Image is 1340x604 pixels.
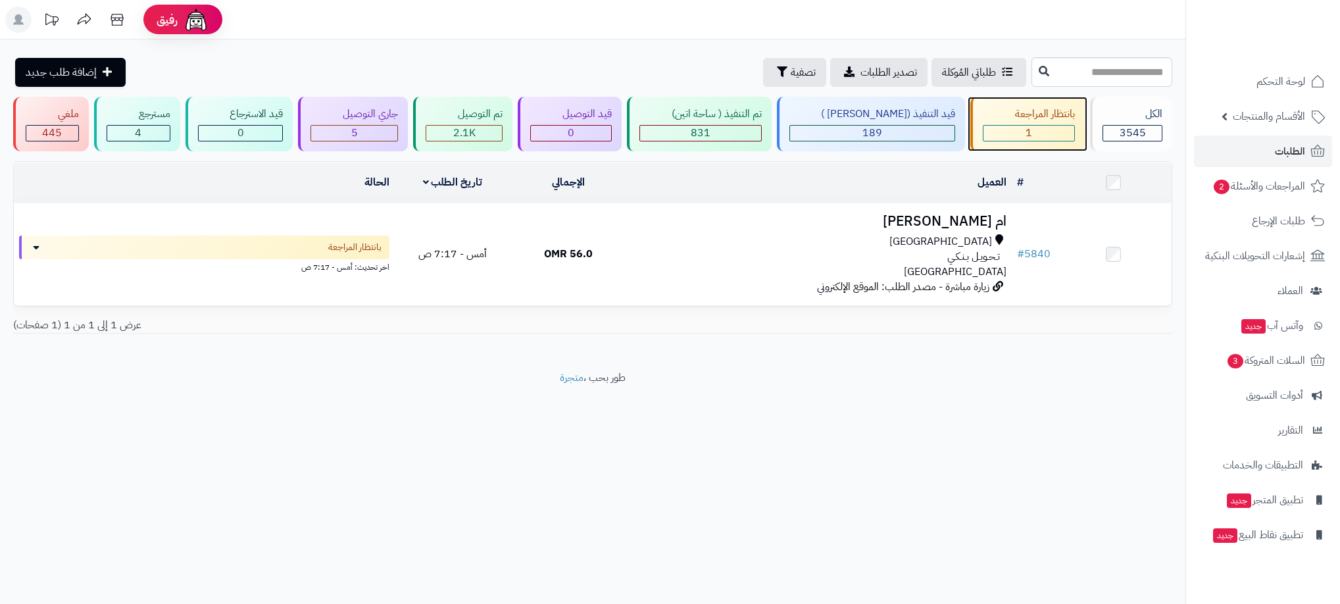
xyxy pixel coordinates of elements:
[42,125,62,141] span: 445
[552,174,585,190] a: الإجمالي
[983,126,1074,141] div: 1
[3,318,593,333] div: عرض 1 إلى 1 من 1 (1 صفحات)
[1194,170,1332,202] a: المراجعات والأسئلة2
[1194,66,1332,97] a: لوحة التحكم
[1026,125,1032,141] span: 1
[790,126,955,141] div: 189
[1205,247,1305,265] span: إشعارات التحويلات البنكية
[183,97,296,151] a: قيد الاسترجاع 0
[183,7,209,33] img: ai-face.png
[968,97,1087,151] a: بانتظار المراجعة 1
[1226,491,1303,509] span: تطبيق المتجر
[1017,246,1051,262] a: #5840
[310,107,398,122] div: جاري التوصيل
[560,370,583,386] a: متجرة
[1227,353,1244,369] span: 3
[237,125,244,141] span: 0
[1194,205,1332,237] a: طلبات الإرجاع
[774,97,968,151] a: قيد التنفيذ ([PERSON_NAME] ) 189
[942,64,996,80] span: طلباتي المُوكلة
[862,125,882,141] span: 189
[1278,421,1303,440] span: التقارير
[544,246,593,262] span: 56.0 OMR
[1194,345,1332,376] a: السلات المتروكة3
[983,107,1075,122] div: بانتظار المراجعة
[1017,174,1024,190] a: #
[311,126,397,141] div: 5
[1226,351,1305,370] span: السلات المتروكة
[1194,449,1332,481] a: التطبيقات والخدمات
[789,107,956,122] div: قيد التنفيذ ([PERSON_NAME] )
[1278,282,1303,300] span: العملاء
[1213,179,1230,195] span: 2
[904,264,1006,280] span: [GEOGRAPHIC_DATA]
[1246,386,1303,405] span: أدوات التسويق
[640,126,761,141] div: 831
[1233,107,1305,126] span: الأقسام والمنتجات
[1212,177,1305,195] span: المراجعات والأسئلة
[423,174,483,190] a: تاريخ الطلب
[515,97,624,151] a: قيد التوصيل 0
[26,107,79,122] div: ملغي
[26,126,78,141] div: 445
[1120,125,1146,141] span: 3545
[1275,142,1305,161] span: الطلبات
[1241,319,1266,334] span: جديد
[1087,97,1175,151] a: الكل3545
[1212,526,1303,544] span: تطبيق نقاط البيع
[35,7,68,36] a: تحديثات المنصة
[1194,310,1332,341] a: وآتس آبجديد
[453,125,476,141] span: 2.1K
[410,97,515,151] a: تم التوصيل 2.1K
[1194,519,1332,551] a: تطبيق نقاط البيعجديد
[1194,136,1332,167] a: الطلبات
[107,107,170,122] div: مسترجع
[1017,246,1024,262] span: #
[691,125,710,141] span: 831
[19,259,389,273] div: اخر تحديث: أمس - 7:17 ص
[947,249,1000,264] span: تـحـويـل بـنـكـي
[1227,493,1251,508] span: جديد
[15,58,126,87] a: إضافة طلب جديد
[817,279,989,295] span: زيارة مباشرة - مصدر الطلب: الموقع الإلكتروني
[91,97,183,151] a: مسترجع 4
[11,97,91,151] a: ملغي 445
[1194,380,1332,411] a: أدوات التسويق
[530,107,612,122] div: قيد التوصيل
[624,97,774,151] a: تم التنفيذ ( ساحة اتين) 831
[1252,212,1305,230] span: طلبات الإرجاع
[931,58,1026,87] a: طلباتي المُوكلة
[426,126,502,141] div: 2070
[632,214,1006,229] h3: ام [PERSON_NAME]
[1194,415,1332,446] a: التقارير
[1240,316,1303,335] span: وآتس آب
[1103,107,1162,122] div: الكل
[860,64,917,80] span: تصدير الطلبات
[351,125,358,141] span: 5
[568,125,574,141] span: 0
[763,58,826,87] button: تصفية
[107,126,170,141] div: 4
[1194,484,1332,516] a: تطبيق المتجرجديد
[295,97,410,151] a: جاري التوصيل 5
[978,174,1006,190] a: العميل
[1251,13,1328,40] img: logo-2.png
[364,174,389,190] a: الحالة
[830,58,928,87] a: تصدير الطلبات
[791,64,816,80] span: تصفية
[26,64,97,80] span: إضافة طلب جديد
[135,125,141,141] span: 4
[889,234,992,249] span: [GEOGRAPHIC_DATA]
[426,107,503,122] div: تم التوصيل
[1223,456,1303,474] span: التطبيقات والخدمات
[1194,275,1332,307] a: العملاء
[418,246,487,262] span: أمس - 7:17 ص
[157,12,178,28] span: رفيق
[639,107,762,122] div: تم التنفيذ ( ساحة اتين)
[328,241,382,254] span: بانتظار المراجعة
[1194,240,1332,272] a: إشعارات التحويلات البنكية
[199,126,283,141] div: 0
[1256,72,1305,91] span: لوحة التحكم
[531,126,611,141] div: 0
[198,107,284,122] div: قيد الاسترجاع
